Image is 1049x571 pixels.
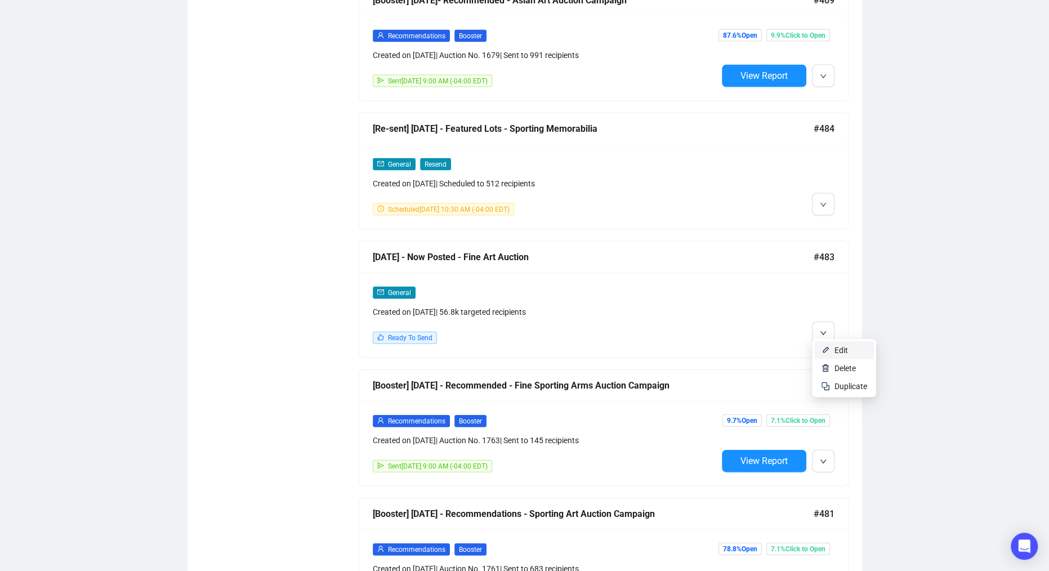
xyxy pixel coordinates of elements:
[377,417,384,424] span: user
[814,250,834,264] span: #483
[420,158,451,171] span: Resend
[454,415,486,427] span: Booster
[820,202,827,208] span: down
[373,306,717,318] div: Created on [DATE] | 56.8k targeted recipients
[377,289,384,296] span: mail
[373,49,717,61] div: Created on [DATE] | Auction No. 1679 | Sent to 991 recipients
[377,32,384,39] span: user
[718,29,762,42] span: 87.6% Open
[388,206,510,213] span: Scheduled [DATE] 10:30 AM (-04:00 EDT)
[373,507,814,521] div: [Booster] [DATE] - Recommendations - Sporting Art Auction Campaign
[373,434,717,447] div: Created on [DATE] | Auction No. 1763 | Sent to 145 recipients
[388,289,411,297] span: General
[722,65,806,87] button: View Report
[821,346,830,355] img: svg+xml;base64,PHN2ZyB4bWxucz0iaHR0cDovL3d3dy53My5vcmcvMjAwMC9zdmciIHhtbG5zOnhsaW5rPSJodHRwOi8vd3...
[766,414,830,427] span: 7.1% Click to Open
[359,113,849,230] a: [Re-sent] [DATE] - Featured Lots - Sporting Memorabilia#484mailGeneralResendCreated on [DATE]| Sc...
[820,73,827,80] span: down
[377,334,384,341] span: like
[373,250,814,264] div: [DATE] - Now Posted - Fine Art Auction
[454,543,486,556] span: Booster
[388,417,445,425] span: Recommendations
[377,77,384,84] span: send
[377,206,384,212] span: clock-circle
[1011,533,1038,560] div: Open Intercom Messenger
[388,77,488,85] span: Sent [DATE] 9:00 AM (-04:00 EDT)
[388,462,488,470] span: Sent [DATE] 9:00 AM (-04:00 EDT)
[821,382,830,391] img: svg+xml;base64,PHN2ZyB4bWxucz0iaHR0cDovL3d3dy53My5vcmcvMjAwMC9zdmciIHdpZHRoPSIyNCIgaGVpZ2h0PSIyNC...
[359,241,849,358] a: [DATE] - Now Posted - Fine Art Auction#483mailGeneralCreated on [DATE]| 56.8k targeted recipients...
[834,364,856,373] span: Delete
[373,378,814,392] div: [Booster] [DATE] - Recommended - Fine Sporting Arms Auction Campaign
[454,30,486,42] span: Booster
[388,546,445,554] span: Recommendations
[722,450,806,472] button: View Report
[766,543,830,555] span: 7.1% Click to Open
[820,458,827,465] span: down
[373,122,814,136] div: [Re-sent] [DATE] - Featured Lots - Sporting Memorabilia
[718,543,762,555] span: 78.8% Open
[377,546,384,552] span: user
[388,334,432,342] span: Ready To Send
[834,382,867,391] span: Duplicate
[722,414,762,427] span: 9.7% Open
[814,122,834,136] span: #484
[740,70,788,81] span: View Report
[388,160,411,168] span: General
[359,369,849,487] a: [Booster] [DATE] - Recommended - Fine Sporting Arms Auction Campaign#482userRecommendationsBooste...
[766,29,830,42] span: 9.9% Click to Open
[388,32,445,40] span: Recommendations
[377,462,384,469] span: send
[814,507,834,521] span: #481
[740,456,788,466] span: View Report
[834,346,848,355] span: Edit
[377,160,384,167] span: mail
[373,177,717,190] div: Created on [DATE] | Scheduled to 512 recipients
[820,330,827,337] span: down
[821,364,830,373] img: svg+xml;base64,PHN2ZyB4bWxucz0iaHR0cDovL3d3dy53My5vcmcvMjAwMC9zdmciIHhtbG5zOnhsaW5rPSJodHRwOi8vd3...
